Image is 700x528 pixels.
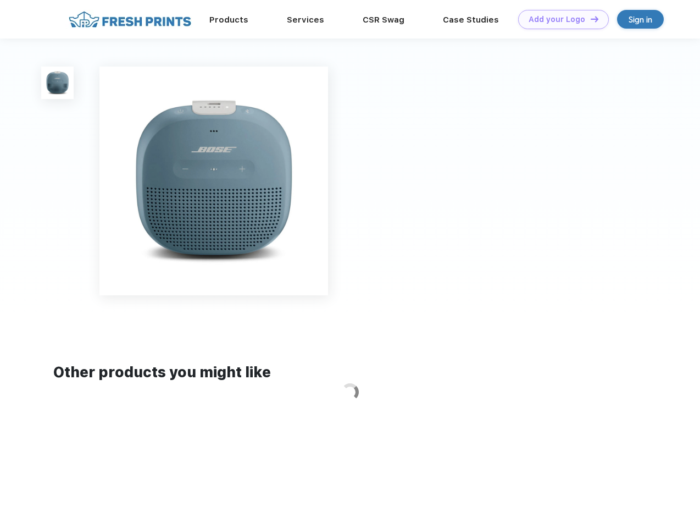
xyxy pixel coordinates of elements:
img: func=resize&h=100 [41,67,74,99]
a: Products [209,15,248,25]
div: Add your Logo [529,15,585,24]
div: Sign in [629,13,652,26]
img: DT [591,16,598,22]
div: Other products you might like [53,362,646,383]
img: func=resize&h=640 [99,67,328,295]
a: Sign in [617,10,664,29]
img: fo%20logo%202.webp [65,10,195,29]
a: CSR Swag [363,15,404,25]
a: Services [287,15,324,25]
